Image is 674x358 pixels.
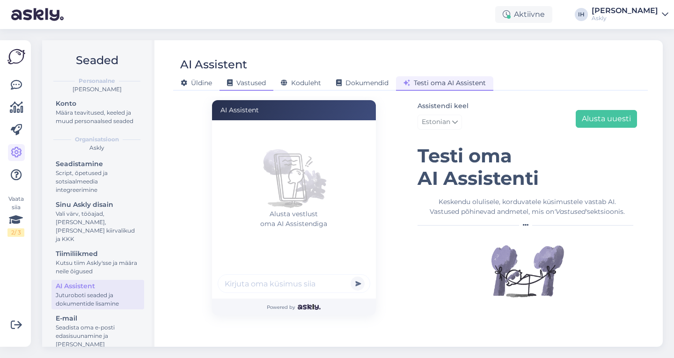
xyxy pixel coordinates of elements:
[490,234,565,308] img: Illustration
[218,274,370,293] input: Kirjuta oma küsimus siia
[554,207,587,216] i: 'Vastused'
[51,248,144,277] a: TiimiliikmedKutsu tiim Askly'sse ja määra neile õigused
[576,110,637,128] button: Alusta uuesti
[50,51,144,69] h2: Seaded
[56,249,140,259] div: Tiimiliikmed
[422,117,450,127] span: Estonian
[7,195,24,237] div: Vaata siia
[212,100,376,120] div: AI Assistent
[281,79,321,87] span: Koduleht
[592,7,668,22] a: [PERSON_NAME]Askly
[7,48,25,66] img: Askly Logo
[592,7,658,15] div: [PERSON_NAME]
[51,280,144,309] a: AI AssistentJuturoboti seaded ja dokumentide lisamine
[575,8,588,21] div: IH
[218,209,370,229] p: Alusta vestlust oma AI Assistendiga
[56,109,140,125] div: Määra teavitused, keeled ja muud personaalsed seaded
[418,115,462,130] a: Estonian
[592,15,658,22] div: Askly
[56,259,140,276] div: Kutsu tiim Askly'sse ja määra neile õigused
[50,85,144,94] div: [PERSON_NAME]
[75,135,119,144] b: Organisatsioon
[56,169,140,194] div: Script, õpetused ja sotsiaalmeedia integreerimine
[495,6,552,23] div: Aktiivne
[418,197,637,217] div: Keskendu olulisele, korduvatele küsimustele vastab AI. Vastused põhinevad andmetel, mis on sektsi...
[51,312,144,350] a: E-mailSeadista oma e-posti edasisuunamine ja [PERSON_NAME]
[256,134,331,209] img: No chats
[50,144,144,152] div: Askly
[56,210,140,243] div: Vali värv, tööajad, [PERSON_NAME], [PERSON_NAME] kiirvalikud ja KKK
[56,159,140,169] div: Seadistamine
[267,304,321,311] span: Powered by
[56,291,140,308] div: Juturoboti seaded ja dokumentide lisamine
[403,79,486,87] span: Testi oma AI Assistent
[56,281,140,291] div: AI Assistent
[298,304,321,310] img: Askly
[181,79,212,87] span: Üldine
[56,200,140,210] div: Sinu Askly disain
[418,101,469,111] label: Assistendi keel
[7,228,24,237] div: 2 / 3
[51,97,144,127] a: KontoMäära teavitused, keeled ja muud personaalsed seaded
[56,323,140,349] div: Seadista oma e-posti edasisuunamine ja [PERSON_NAME]
[418,145,637,190] h1: Testi oma AI Assistenti
[51,158,144,196] a: SeadistamineScript, õpetused ja sotsiaalmeedia integreerimine
[56,314,140,323] div: E-mail
[56,99,140,109] div: Konto
[180,56,247,73] div: AI Assistent
[336,79,388,87] span: Dokumendid
[51,198,144,245] a: Sinu Askly disainVali värv, tööajad, [PERSON_NAME], [PERSON_NAME] kiirvalikud ja KKK
[227,79,266,87] span: Vastused
[79,77,115,85] b: Personaalne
